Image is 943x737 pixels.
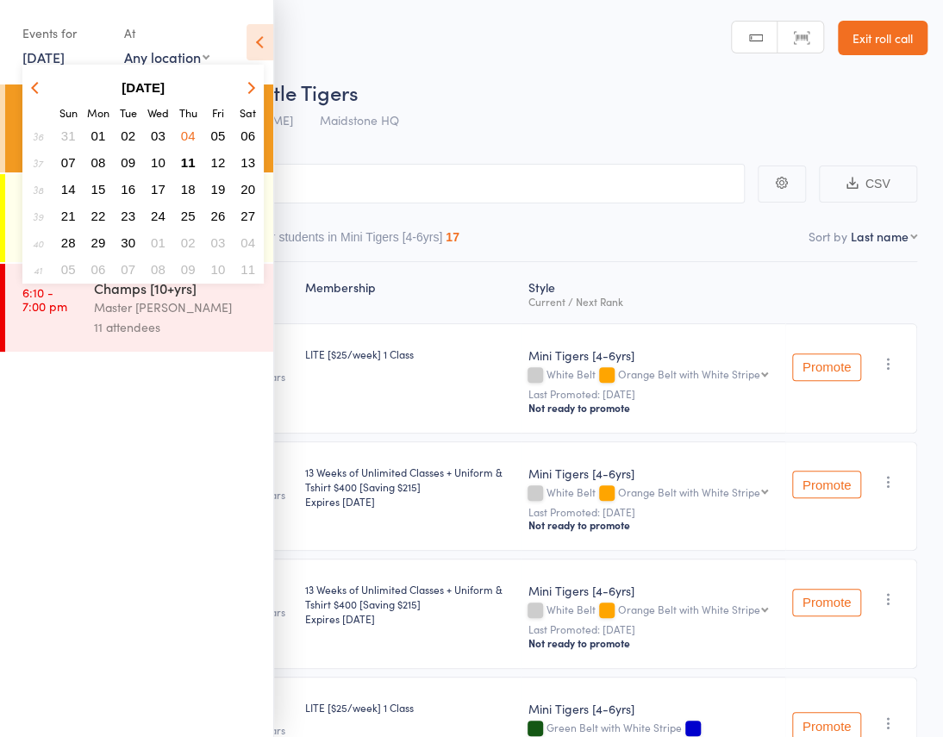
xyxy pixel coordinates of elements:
span: 29 [91,235,106,250]
div: White Belt [528,603,778,618]
div: Mini Tigers [4-6yrs] [528,582,778,599]
div: Champs [10+yrs] [94,278,259,297]
button: 05 [205,124,232,147]
div: Expires [DATE] [304,611,514,626]
div: Not ready to promote [528,518,778,532]
button: 23 [115,204,141,228]
em: 39 [33,209,43,223]
span: 11 [240,262,255,277]
button: 21 [55,204,82,228]
span: 04 [240,235,255,250]
div: Master [PERSON_NAME] [94,297,259,317]
span: 09 [181,262,196,277]
button: Other students in Mini Tigers [4-6yrs]17 [245,222,459,261]
span: 03 [211,235,226,250]
span: 30 [121,235,135,250]
div: Not ready to promote [528,401,778,415]
em: 36 [33,129,43,143]
span: 11 [181,155,196,170]
button: 09 [115,151,141,174]
button: Promote [792,589,861,616]
time: 6:10 - 7:00 pm [22,285,67,313]
button: 22 [85,204,112,228]
button: 04 [175,124,202,147]
button: 30 [115,231,141,254]
span: 07 [121,262,135,277]
span: 15 [91,182,106,197]
button: 08 [145,258,172,281]
em: 38 [33,183,43,197]
small: Saturday [240,105,256,120]
label: Sort by [809,228,847,245]
strong: [DATE] [122,80,165,95]
span: Maidstone HQ [320,111,399,128]
div: Any location [124,47,209,66]
button: 13 [234,151,261,174]
button: 18 [175,178,202,201]
span: 19 [211,182,226,197]
span: 06 [240,128,255,143]
div: Mini Tigers [4-6yrs] [528,465,778,482]
span: 25 [181,209,196,223]
div: Expires [DATE] [304,494,514,509]
div: Not ready to promote [528,636,778,650]
span: 05 [211,128,226,143]
button: 03 [145,124,172,147]
div: Current / Next Rank [528,296,778,307]
div: Last name [851,228,909,245]
div: LITE [$25/week] 1 Class [304,700,514,715]
div: 13 Weeks of Unlimited Classes + Uniform & Tshirt $400 [Saving $215] [304,465,514,509]
span: 14 [61,182,76,197]
div: Orange Belt with White Stripe [617,603,759,615]
span: 02 [181,235,196,250]
button: 07 [115,258,141,281]
button: 01 [85,124,112,147]
a: 6:10 -7:00 pmChamps [10+yrs]Master [PERSON_NAME]11 attendees [5,264,273,352]
button: 06 [234,124,261,147]
button: 24 [145,204,172,228]
button: 10 [205,258,232,281]
span: 09 [121,155,135,170]
span: 16 [121,182,135,197]
button: 09 [175,258,202,281]
div: 17 [446,230,459,244]
span: 24 [151,209,165,223]
button: 11 [175,151,202,174]
div: Orange Belt with White Stripe [617,486,759,497]
button: Promote [792,471,861,498]
a: 4:40 -5:20 pm[4-6yrs] Little TigersMaster [PERSON_NAME]11 attendees [5,84,273,172]
div: 13 Weeks of Unlimited Classes + Uniform & Tshirt $400 [Saving $215] [304,582,514,626]
a: 5:20 -6:10 pmWarriors [7-10yrs]Master [PERSON_NAME]14 attendees [5,174,273,262]
span: 22 [91,209,106,223]
small: Last Promoted: [DATE] [528,506,778,518]
span: 10 [151,155,165,170]
span: 27 [240,209,255,223]
button: 17 [145,178,172,201]
span: 10 [211,262,226,277]
button: 08 [85,151,112,174]
button: 14 [55,178,82,201]
button: 05 [55,258,82,281]
span: 17 [151,182,165,197]
span: 20 [240,182,255,197]
small: Thursday [179,105,197,120]
span: 08 [151,262,165,277]
span: 01 [91,128,106,143]
div: White Belt [528,486,778,501]
small: Friday [212,105,224,120]
span: 08 [91,155,106,170]
span: 03 [151,128,165,143]
span: 12 [211,155,226,170]
small: Sunday [59,105,78,120]
span: 28 [61,235,76,250]
div: Membership [297,270,521,315]
button: 06 [85,258,112,281]
button: 15 [85,178,112,201]
span: 21 [61,209,76,223]
div: White Belt [528,368,778,383]
button: 31 [55,124,82,147]
em: 40 [33,236,43,250]
button: 10 [145,151,172,174]
em: 37 [33,156,43,170]
small: Wednesday [147,105,169,120]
